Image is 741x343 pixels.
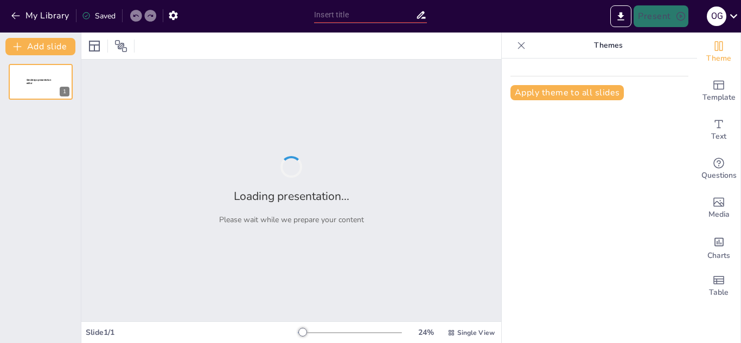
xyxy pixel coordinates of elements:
div: Slide 1 / 1 [86,327,298,338]
span: Theme [706,53,731,64]
p: Themes [530,33,686,59]
div: Add charts and graphs [697,228,740,267]
span: Media [708,209,730,221]
div: Saved [82,11,116,21]
span: Questions [701,170,737,182]
span: Single View [457,328,495,337]
span: Text [711,131,726,143]
span: Charts [707,250,730,262]
div: 1 [60,87,69,96]
span: Template [702,92,736,103]
button: Present [634,5,688,27]
span: Position [114,40,127,53]
h2: Loading presentation... [234,189,349,204]
button: Export to PowerPoint [610,5,631,27]
button: o g [707,5,726,27]
button: Apply theme to all slides [510,85,624,100]
div: 1 [9,64,73,100]
span: Sendsteps presentation editor [27,79,51,85]
div: Add images, graphics, shapes or video [697,189,740,228]
div: Change the overall theme [697,33,740,72]
div: Add ready made slides [697,72,740,111]
div: o g [707,7,726,26]
div: 24 % [413,327,439,338]
div: Get real-time input from your audience [697,150,740,189]
button: Add slide [5,38,75,55]
p: Please wait while we prepare your content [219,215,364,225]
span: Table [709,287,729,299]
div: Layout [86,37,103,55]
button: My Library [8,7,74,24]
div: Add text boxes [697,111,740,150]
div: Add a table [697,267,740,306]
input: Insert title [314,7,416,23]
